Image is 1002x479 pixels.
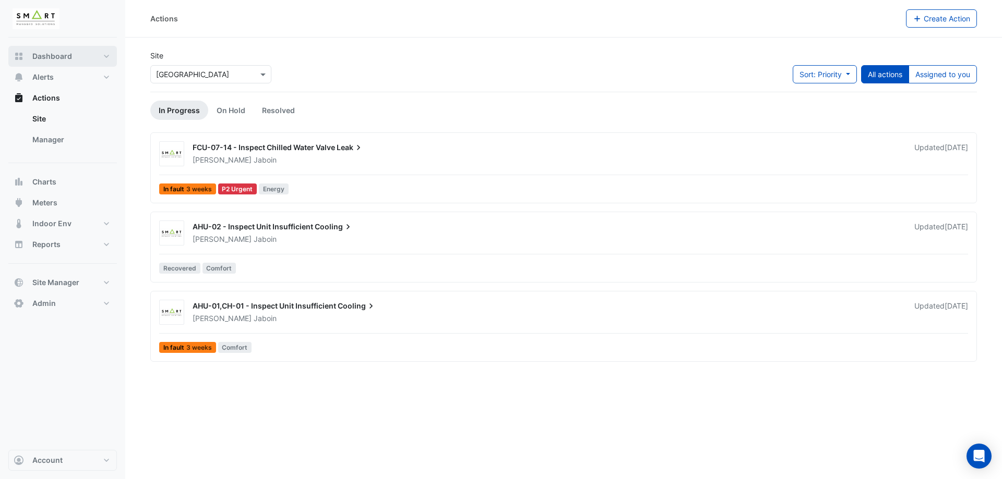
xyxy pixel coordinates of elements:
[159,342,216,353] span: In fault
[8,272,117,293] button: Site Manager
[193,235,252,243] span: [PERSON_NAME]
[193,222,313,231] span: AHU-02 - Inspect Unit Insufficient
[8,171,117,192] button: Charts
[967,444,992,469] div: Open Intercom Messenger
[159,263,200,274] span: Recovered
[254,101,303,120] a: Resolved
[8,213,117,234] button: Indoor Env
[8,450,117,471] button: Account
[160,308,184,318] img: Smart Managed Solutions
[259,183,289,194] span: Energy
[32,298,56,309] span: Admin
[8,88,117,108] button: Actions
[14,177,24,187] app-icon: Charts
[945,222,968,231] span: Fri 15-Aug-2025 14:41 BST
[14,93,24,103] app-icon: Actions
[13,8,59,29] img: Company Logo
[24,108,117,129] a: Site
[32,455,63,465] span: Account
[254,155,277,165] span: Jaboin
[254,234,277,244] span: Jaboin
[159,183,216,194] span: In fault
[914,142,968,165] div: Updated
[909,65,977,83] button: Assigned to you
[8,192,117,213] button: Meters
[8,293,117,314] button: Admin
[924,14,970,23] span: Create Action
[32,198,57,208] span: Meters
[8,67,117,88] button: Alerts
[945,301,968,310] span: Tue 12-Aug-2025 15:32 BST
[150,13,178,24] div: Actions
[186,186,212,192] span: 3 weeks
[193,314,252,323] span: [PERSON_NAME]
[14,51,24,62] app-icon: Dashboard
[914,222,968,244] div: Updated
[193,155,252,164] span: [PERSON_NAME]
[193,301,336,310] span: AHU-01,CH-01 - Inspect Unit Insufficient
[218,183,257,194] div: P2 Urgent
[150,50,163,61] label: Site
[945,143,968,152] span: Tue 12-Aug-2025 15:18 BST
[315,222,353,232] span: Cooling
[32,72,54,82] span: Alerts
[14,298,24,309] app-icon: Admin
[8,46,117,67] button: Dashboard
[24,129,117,150] a: Manager
[14,218,24,229] app-icon: Indoor Env
[337,142,364,153] span: Leak
[254,313,277,324] span: Jaboin
[906,9,977,28] button: Create Action
[160,149,184,159] img: Smart Managed Solutions
[32,93,60,103] span: Actions
[14,239,24,250] app-icon: Reports
[8,234,117,255] button: Reports
[861,65,909,83] button: All actions
[186,345,212,351] span: 3 weeks
[793,65,857,83] button: Sort: Priority
[14,72,24,82] app-icon: Alerts
[914,301,968,324] div: Updated
[202,263,236,274] span: Comfort
[14,198,24,208] app-icon: Meters
[14,277,24,288] app-icon: Site Manager
[160,228,184,239] img: Smart Managed Solutions
[800,70,842,79] span: Sort: Priority
[150,101,208,120] a: In Progress
[32,51,72,62] span: Dashboard
[218,342,252,353] span: Comfort
[208,101,254,120] a: On Hold
[32,239,61,250] span: Reports
[32,218,71,229] span: Indoor Env
[32,177,56,187] span: Charts
[193,143,335,152] span: FCU-07-14 - Inspect Chilled Water Valve
[32,277,79,288] span: Site Manager
[338,301,376,311] span: Cooling
[8,108,117,154] div: Actions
